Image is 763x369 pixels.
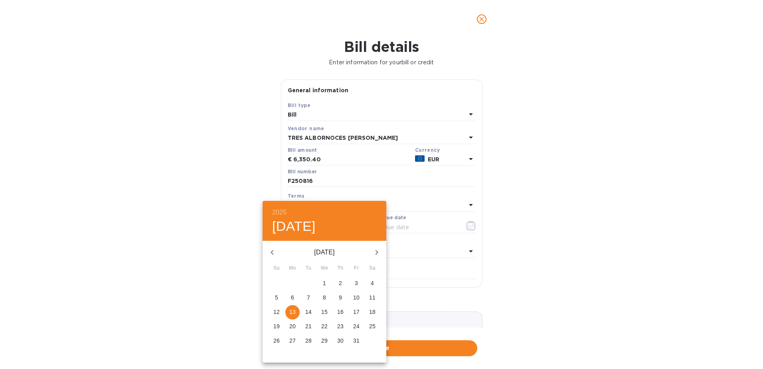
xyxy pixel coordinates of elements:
[337,322,344,330] p: 23
[307,294,310,302] p: 7
[333,334,348,348] button: 30
[317,291,332,305] button: 8
[333,264,348,272] span: Th
[317,264,332,272] span: We
[273,337,280,345] p: 26
[272,218,316,235] button: [DATE]
[269,319,284,334] button: 19
[333,291,348,305] button: 9
[317,305,332,319] button: 15
[333,276,348,291] button: 2
[369,308,376,316] p: 18
[269,334,284,348] button: 26
[321,308,328,316] p: 15
[353,294,360,302] p: 10
[285,291,300,305] button: 6
[365,264,380,272] span: Sa
[369,294,376,302] p: 11
[291,294,294,302] p: 6
[285,319,300,334] button: 20
[355,279,358,287] p: 3
[353,337,360,345] p: 31
[269,264,284,272] span: Su
[272,207,287,218] button: 2025
[321,322,328,330] p: 22
[289,322,296,330] p: 20
[282,248,367,257] p: [DATE]
[339,294,342,302] p: 9
[301,319,316,334] button: 21
[289,337,296,345] p: 27
[349,276,364,291] button: 3
[349,291,364,305] button: 10
[275,294,278,302] p: 5
[371,279,374,287] p: 4
[285,264,300,272] span: Mo
[353,322,360,330] p: 24
[305,337,312,345] p: 28
[349,334,364,348] button: 31
[317,334,332,348] button: 29
[337,308,344,316] p: 16
[289,308,296,316] p: 13
[349,319,364,334] button: 24
[285,305,300,319] button: 13
[323,294,326,302] p: 8
[301,305,316,319] button: 14
[353,308,360,316] p: 17
[301,264,316,272] span: Tu
[301,334,316,348] button: 28
[323,279,326,287] p: 1
[365,319,380,334] button: 25
[349,305,364,319] button: 17
[305,308,312,316] p: 14
[365,276,380,291] button: 4
[301,291,316,305] button: 7
[269,291,284,305] button: 5
[365,291,380,305] button: 11
[369,322,376,330] p: 25
[333,319,348,334] button: 23
[269,305,284,319] button: 12
[365,305,380,319] button: 18
[305,322,312,330] p: 21
[285,334,300,348] button: 27
[337,337,344,345] p: 30
[321,337,328,345] p: 29
[317,319,332,334] button: 22
[273,308,280,316] p: 12
[333,305,348,319] button: 16
[339,279,342,287] p: 2
[317,276,332,291] button: 1
[349,264,364,272] span: Fr
[273,322,280,330] p: 19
